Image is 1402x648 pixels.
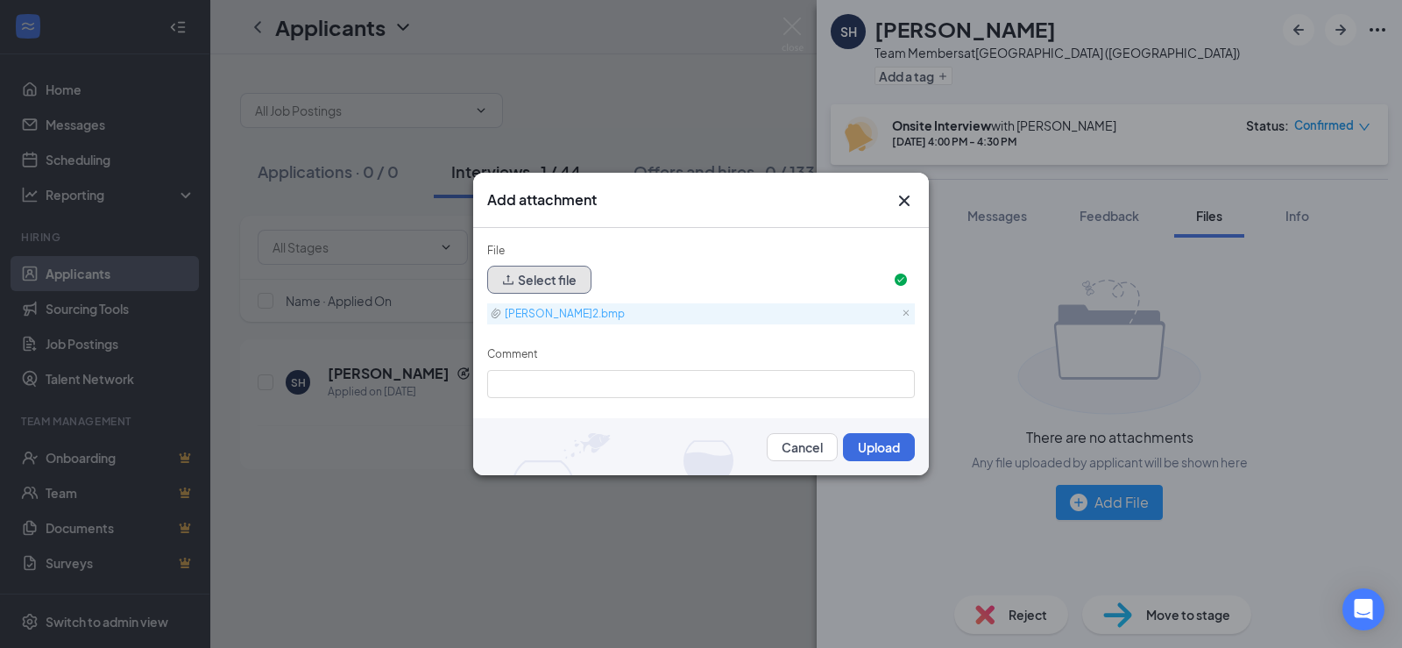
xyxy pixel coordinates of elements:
[487,370,915,398] input: Comment
[894,190,915,211] svg: Cross
[767,433,838,461] button: Cancel
[902,305,910,323] i: Remove file
[487,275,591,288] span: upload Select file
[487,266,591,294] button: upload Select file
[1342,588,1384,630] div: Open Intercom Messenger
[487,347,538,360] label: Comment
[487,244,505,257] label: File
[894,190,915,211] button: Close
[491,303,904,324] a: [PERSON_NAME]2.bmp
[843,433,915,461] button: Upload
[502,274,514,286] span: upload
[487,190,597,210] h3: Add attachment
